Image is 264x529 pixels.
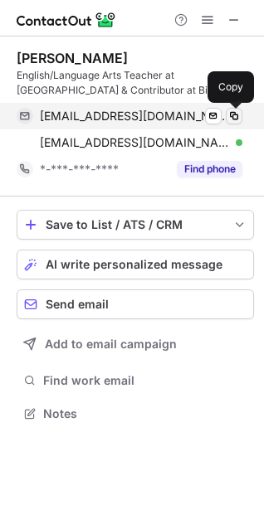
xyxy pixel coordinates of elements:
button: Find work email [17,369,254,392]
img: ContactOut v5.3.10 [17,10,116,30]
button: AI write personalized message [17,250,254,279]
span: Notes [43,406,247,421]
span: [EMAIL_ADDRESS][DOMAIN_NAME] [40,135,230,150]
button: Add to email campaign [17,329,254,359]
span: Send email [46,298,109,311]
span: AI write personalized message [46,258,222,271]
div: [PERSON_NAME] [17,50,128,66]
button: Notes [17,402,254,425]
button: Reveal Button [177,161,242,177]
button: save-profile-one-click [17,210,254,240]
span: Add to email campaign [45,337,177,351]
div: Save to List / ATS / CRM [46,218,225,231]
span: [EMAIL_ADDRESS][DOMAIN_NAME] [40,109,230,124]
div: English/Language Arts Teacher at [GEOGRAPHIC_DATA] & Contributor at Bicycling Magazine [17,68,254,98]
button: Send email [17,289,254,319]
span: Find work email [43,373,247,388]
